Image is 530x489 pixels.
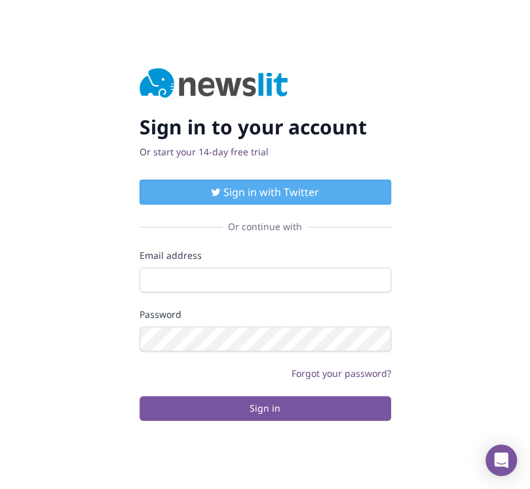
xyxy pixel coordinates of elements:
[140,396,391,421] button: Sign in
[140,68,288,100] img: Newslit
[140,180,391,205] button: Sign in with Twitter
[223,220,307,233] span: Or continue with
[140,249,391,262] label: Email address
[140,146,391,159] p: Or
[140,308,391,321] label: Password
[153,146,269,158] a: start your 14-day free trial
[292,367,391,380] a: Forgot your password?
[485,444,517,476] div: Open Intercom Messenger
[140,115,391,139] h2: Sign in to your account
